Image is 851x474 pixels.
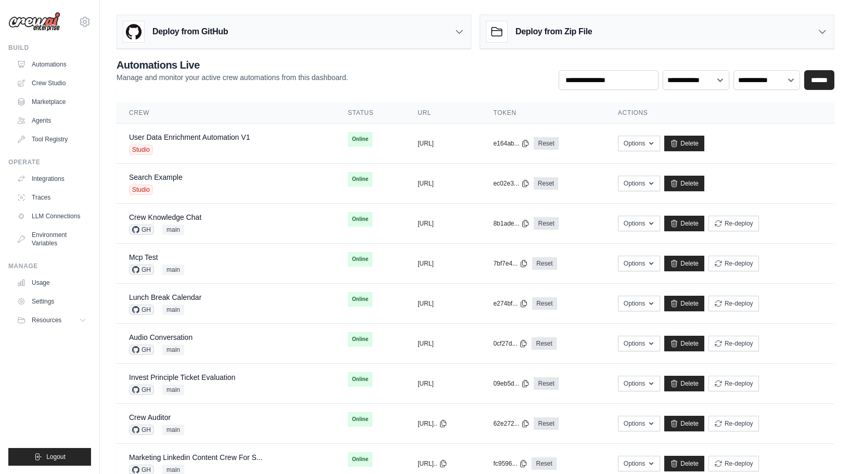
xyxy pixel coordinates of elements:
[12,227,91,252] a: Environment Variables
[152,25,228,38] h3: Deploy from GitHub
[162,225,184,235] span: main
[348,252,372,267] span: Online
[162,385,184,395] span: main
[618,256,660,271] button: Options
[129,144,153,155] span: Studio
[664,456,704,471] a: Delete
[12,75,91,91] a: Crew Studio
[664,256,704,271] a: Delete
[129,373,236,381] a: Invest Principle Ticket Evaluation
[117,102,336,124] th: Crew
[348,332,372,347] span: Online
[618,136,660,151] button: Options
[12,208,91,225] a: LLM Connections
[129,253,158,261] a: Mcp Test
[493,259,528,268] button: 7bf7e4...
[129,345,154,355] span: GH
[618,176,660,191] button: Options
[534,377,558,390] a: Reset
[348,452,372,467] span: Online
[708,216,759,231] button: Re-deploy
[129,413,171,422] a: Crew Auditor
[493,459,527,468] button: fc9596...
[348,292,372,307] span: Online
[532,297,557,310] a: Reset
[129,453,263,462] a: Marketing Linkedin Content Crew For S...
[515,25,592,38] h3: Deploy from Zip File
[534,177,558,190] a: Reset
[117,58,348,72] h2: Automations Live
[8,262,91,270] div: Manage
[348,212,372,227] span: Online
[348,172,372,187] span: Online
[708,376,759,391] button: Re-deploy
[664,176,704,191] a: Delete
[129,185,153,195] span: Studio
[534,137,558,150] a: Reset
[618,216,660,231] button: Options
[532,457,556,470] a: Reset
[32,316,61,324] span: Resources
[532,337,556,350] a: Reset
[129,225,154,235] span: GH
[618,336,660,351] button: Options
[493,139,530,148] button: e164ab...
[8,12,60,32] img: Logo
[12,189,91,206] a: Traces
[162,425,184,435] span: main
[129,385,154,395] span: GH
[348,412,372,427] span: Online
[534,217,558,230] a: Reset
[348,132,372,147] span: Online
[708,456,759,471] button: Re-deploy
[493,379,530,388] button: 09eb5d...
[129,213,201,221] a: Crew Knowledge Chat
[708,336,759,351] button: Re-deploy
[8,448,91,466] button: Logout
[12,312,91,328] button: Resources
[493,219,530,228] button: 8b1ade...
[481,102,605,124] th: Token
[534,417,558,430] a: Reset
[493,419,530,428] button: 62e272...
[348,372,372,387] span: Online
[129,425,154,435] span: GH
[117,72,348,83] p: Manage and monitor your active crew automations from this dashboard.
[12,94,91,110] a: Marketplace
[162,345,184,355] span: main
[129,293,201,301] a: Lunch Break Calendar
[664,336,704,351] a: Delete
[162,305,184,315] span: main
[162,265,184,275] span: main
[664,376,704,391] a: Delete
[493,299,528,308] button: e274bf...
[493,179,529,188] button: ec02e3...
[12,170,91,187] a: Integrations
[12,131,91,148] a: Tool Registry
[664,416,704,431] a: Delete
[129,333,192,341] a: Audio Conversation
[618,456,660,471] button: Options
[664,136,704,151] a: Delete
[605,102,834,124] th: Actions
[618,416,660,431] button: Options
[664,296,704,311] a: Delete
[708,256,759,271] button: Re-deploy
[129,265,154,275] span: GH
[129,305,154,315] span: GH
[8,158,91,166] div: Operate
[129,133,250,141] a: User Data Enrichment Automation V1
[12,274,91,291] a: Usage
[618,376,660,391] button: Options
[336,102,405,124] th: Status
[123,21,144,42] img: GitHub Logo
[129,173,183,181] a: Search Example
[708,296,759,311] button: Re-deploy
[493,339,527,348] button: 0cf27d...
[12,293,91,310] a: Settings
[405,102,481,124] th: URL
[12,112,91,129] a: Agents
[664,216,704,231] a: Delete
[12,56,91,73] a: Automations
[532,257,557,270] a: Reset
